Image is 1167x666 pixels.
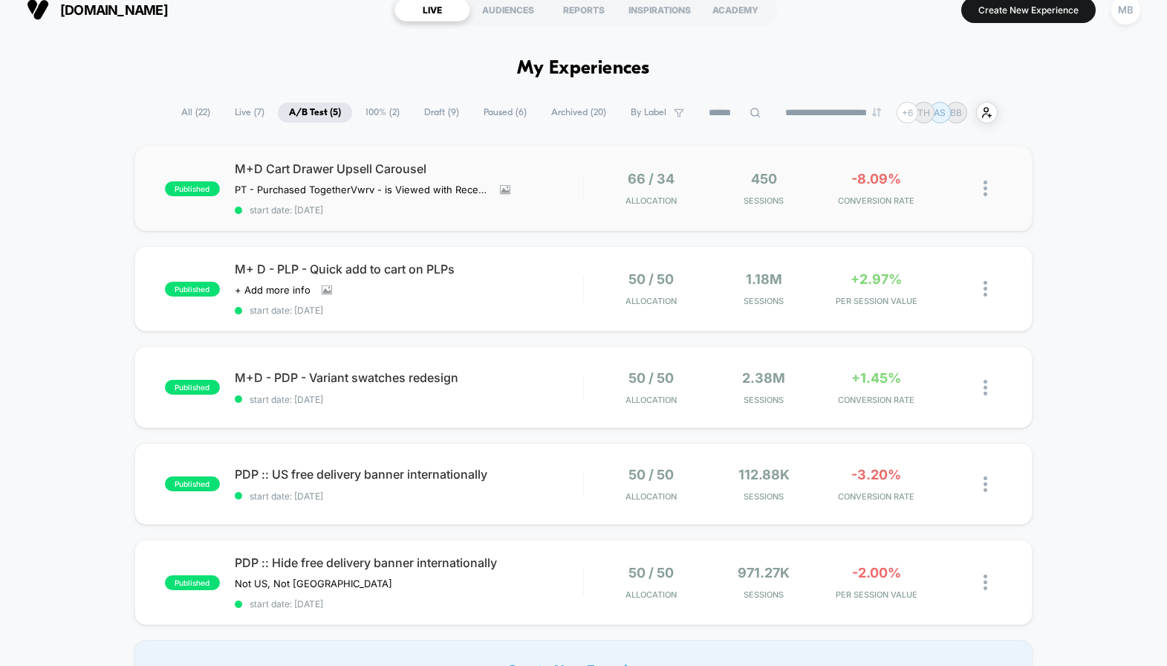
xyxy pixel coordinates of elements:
img: close [984,281,987,297]
h1: My Experiences [517,58,650,80]
span: Paused ( 6 ) [472,103,538,123]
span: start date: [DATE] [235,598,583,610]
span: -8.09% [851,171,901,187]
span: 66 / 34 [628,171,674,187]
span: published [165,282,220,297]
img: close [984,181,987,196]
span: -3.20% [851,467,901,482]
span: Sessions [712,395,816,405]
span: Allocation [625,491,677,502]
img: close [984,476,987,492]
span: Not US, Not [GEOGRAPHIC_DATA] [235,578,392,589]
span: start date: [DATE] [235,305,583,316]
p: BB [950,107,962,118]
span: PT - Purchased TogetherVwrv - is Viewed with Recently [235,184,489,195]
span: published [165,380,220,395]
span: PER SESSION VALUE [824,296,929,306]
span: 112.88k [738,467,790,482]
span: Sessions [712,589,816,600]
span: Allocation [625,395,677,405]
span: 50 / 50 [628,565,674,581]
span: All ( 22 ) [170,103,221,123]
span: Sessions [712,195,816,206]
span: Allocation [625,195,677,206]
span: 971.27k [738,565,790,581]
span: published [165,575,220,590]
span: M+D - PDP - Variant swatches redesign [235,370,583,385]
span: Sessions [712,296,816,306]
span: M+D Cart Drawer Upsell Carousel [235,161,583,176]
span: Draft ( 9 ) [413,103,470,123]
span: +2.97% [851,271,902,287]
span: 1.18M [746,271,782,287]
span: [DOMAIN_NAME] [60,2,168,18]
span: PDP :: Hide free delivery banner internationally [235,555,583,570]
span: Allocation [625,589,677,600]
span: start date: [DATE] [235,491,583,502]
span: 50 / 50 [628,370,674,386]
span: 50 / 50 [628,271,674,287]
span: -2.00% [852,565,901,581]
span: 450 [751,171,777,187]
span: By Label [631,107,666,118]
span: +1.45% [851,370,901,386]
p: AS [934,107,946,118]
span: published [165,476,220,491]
span: 100% ( 2 ) [354,103,411,123]
span: CONVERSION RATE [824,195,929,206]
div: + 6 [897,102,918,123]
span: 2.38M [742,370,785,386]
span: CONVERSION RATE [824,491,929,502]
span: Live ( 7 ) [224,103,276,123]
span: CONVERSION RATE [824,395,929,405]
span: published [165,181,220,196]
img: close [984,575,987,590]
img: end [872,108,881,117]
span: A/B Test ( 5 ) [278,103,352,123]
span: Allocation [625,296,677,306]
span: + Add more info [235,284,311,296]
span: PER SESSION VALUE [824,589,929,600]
span: 50 / 50 [628,467,674,482]
span: M+ D - PLP - Quick add to cart on PLPs [235,262,583,277]
span: start date: [DATE] [235,204,583,216]
span: PDP :: US free delivery banner internationally [235,467,583,482]
span: Sessions [712,491,816,502]
p: TH [917,107,930,118]
span: start date: [DATE] [235,394,583,405]
span: Archived ( 20 ) [540,103,617,123]
img: close [984,380,987,395]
